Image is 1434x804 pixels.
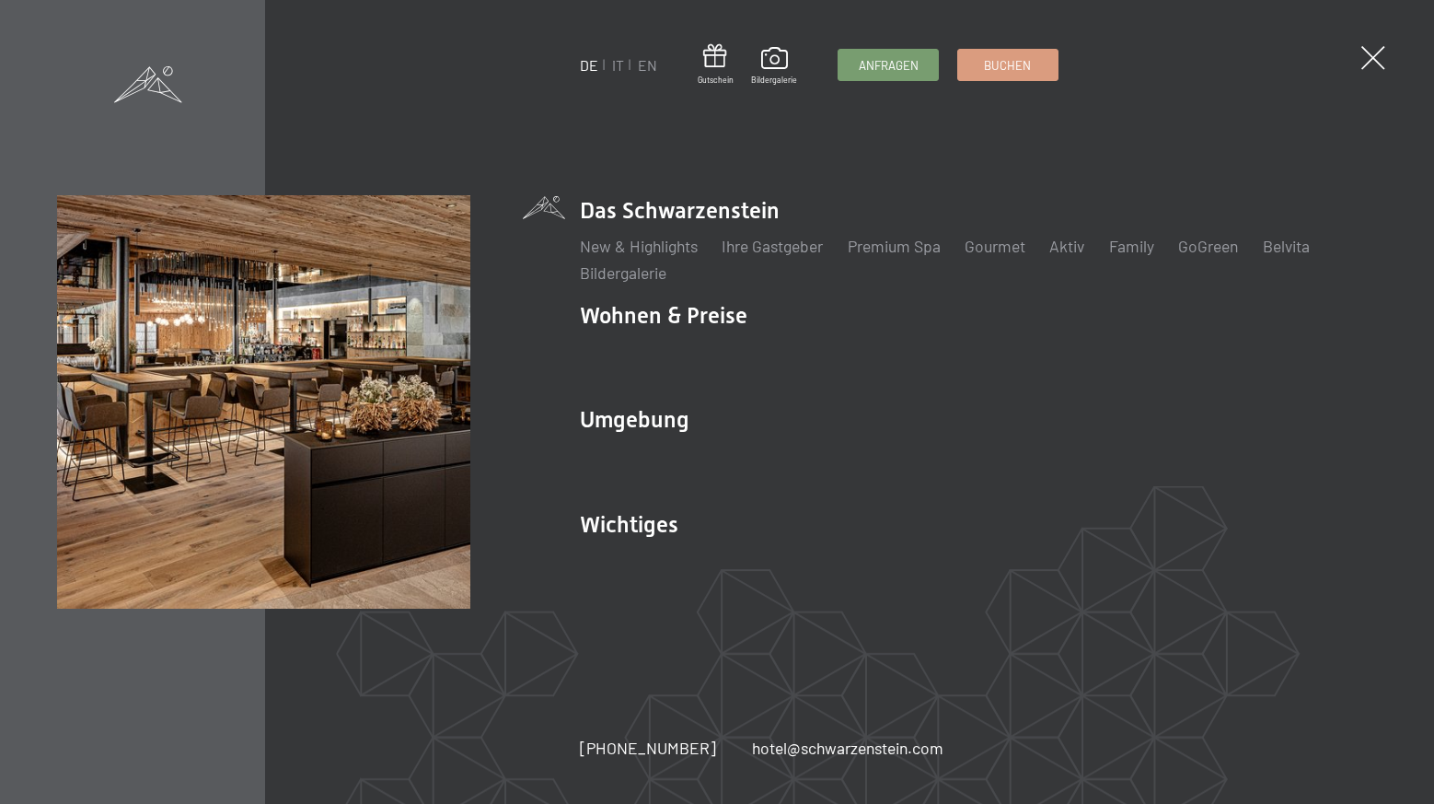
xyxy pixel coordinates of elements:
[612,56,624,74] a: IT
[838,50,938,80] a: Anfragen
[722,236,823,256] a: Ihre Gastgeber
[698,75,734,86] span: Gutschein
[580,262,666,283] a: Bildergalerie
[965,236,1025,256] a: Gourmet
[698,44,734,86] a: Gutschein
[958,50,1058,80] a: Buchen
[751,47,797,86] a: Bildergalerie
[752,737,943,760] a: hotel@schwarzenstein.com
[1109,236,1154,256] a: Family
[1178,236,1238,256] a: GoGreen
[580,56,598,74] a: DE
[984,57,1031,74] span: Buchen
[751,75,797,86] span: Bildergalerie
[638,56,657,74] a: EN
[580,236,698,256] a: New & Highlights
[1049,236,1084,256] a: Aktiv
[1263,236,1310,256] a: Belvita
[848,236,941,256] a: Premium Spa
[580,738,716,758] span: [PHONE_NUMBER]
[859,57,919,74] span: Anfragen
[580,737,716,760] a: [PHONE_NUMBER]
